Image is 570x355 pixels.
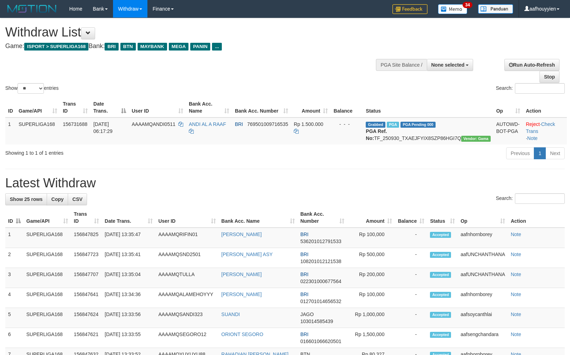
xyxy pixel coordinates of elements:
td: 156847723 [71,248,102,268]
td: Rp 100,000 [347,288,395,308]
a: CSV [68,193,87,205]
span: BRI [300,292,309,297]
span: Accepted [430,332,451,338]
td: AAAAMQALAMEHOYYY [155,288,218,308]
th: Bank Acc. Name: activate to sort column ascending [186,98,232,118]
th: User ID: activate to sort column ascending [129,98,186,118]
td: aafsoycanthlai [458,308,508,328]
a: Note [511,272,521,277]
a: Next [545,147,565,159]
a: [PERSON_NAME] ASY [221,252,273,257]
th: Op: activate to sort column ascending [458,208,508,228]
td: - [395,268,427,288]
span: Rp 1.500.000 [294,121,323,127]
td: SUPERLIGA168 [24,268,71,288]
td: SUPERLIGA168 [16,118,60,145]
h1: Withdraw List [5,25,373,39]
span: Copy 536201012791533 to clipboard [300,239,342,244]
td: AUTOWD-BOT-PGA [493,118,523,145]
td: - [395,308,427,328]
td: aafnhornborey [458,228,508,248]
span: BRI [300,252,309,257]
a: Reject [526,121,540,127]
th: Amount: activate to sort column ascending [291,98,331,118]
th: Trans ID: activate to sort column ascending [71,208,102,228]
a: Note [527,135,538,141]
td: AAAAMQSANDI323 [155,308,218,328]
span: AAAAMQANDI0511 [132,121,175,127]
span: BRI [300,232,309,237]
span: MAYBANK [138,43,167,51]
td: 1 [5,228,24,248]
a: Previous [506,147,534,159]
a: 1 [534,147,546,159]
img: MOTION_logo.png [5,4,59,14]
th: Trans ID: activate to sort column ascending [60,98,91,118]
th: User ID: activate to sort column ascending [155,208,218,228]
td: Rp 200,000 [347,268,395,288]
a: [PERSON_NAME] [221,272,262,277]
span: Copy 769501009716535 to clipboard [247,121,288,127]
th: Status [363,98,493,118]
span: BRI [300,331,309,337]
th: Balance: activate to sort column ascending [395,208,427,228]
td: · · [523,118,567,145]
span: Accepted [430,312,451,318]
td: aafUNCHANTHANA [458,248,508,268]
div: Showing 1 to 1 of 1 entries [5,147,232,156]
img: panduan.png [478,4,513,14]
div: PGA Site Balance / [376,59,426,71]
td: Rp 500,000 [347,248,395,268]
span: BRI [300,272,309,277]
a: Note [511,292,521,297]
th: Date Trans.: activate to sort column descending [91,98,129,118]
td: - [395,328,427,348]
span: Marked by aafromsomean [387,122,399,128]
span: BTN [120,43,136,51]
span: [DATE] 06:17:29 [93,121,113,134]
td: SUPERLIGA168 [24,328,71,348]
th: ID: activate to sort column descending [5,208,24,228]
a: ORIONT SEGORO [221,331,264,337]
span: BRI [105,43,118,51]
label: Search: [496,83,565,94]
td: 156847624 [71,308,102,328]
td: SUPERLIGA168 [24,248,71,268]
td: 2 [5,248,24,268]
td: [DATE] 13:35:04 [102,268,155,288]
th: Status: activate to sort column ascending [427,208,458,228]
td: 156847707 [71,268,102,288]
td: AAAAMQSND2501 [155,248,218,268]
th: Date Trans.: activate to sort column ascending [102,208,155,228]
span: ... [212,43,221,51]
span: Copy 016601066620501 to clipboard [300,339,342,344]
td: 156847825 [71,228,102,248]
span: ISPORT > SUPERLIGA168 [24,43,88,51]
td: aafUNCHANTHANA [458,268,508,288]
td: - [395,248,427,268]
td: [DATE] 13:35:41 [102,248,155,268]
a: Note [511,232,521,237]
span: 156731688 [63,121,87,127]
td: [DATE] 13:34:36 [102,288,155,308]
th: Bank Acc. Number: activate to sort column ascending [298,208,347,228]
span: PGA Pending [400,122,436,128]
span: Accepted [430,232,451,238]
td: Rp 100,000 [347,228,395,248]
td: 4 [5,288,24,308]
td: 1 [5,118,16,145]
a: [PERSON_NAME] [221,292,262,297]
td: [DATE] 13:33:56 [102,308,155,328]
td: 5 [5,308,24,328]
a: Stop [539,71,559,83]
th: Amount: activate to sort column ascending [347,208,395,228]
td: AAAAMQSEGORO12 [155,328,218,348]
span: MEGA [169,43,189,51]
a: Note [511,331,521,337]
input: Search: [515,83,565,94]
button: None selected [427,59,473,71]
a: Check Trans [526,121,555,134]
select: Showentries [18,83,44,94]
input: Search: [515,193,565,204]
b: PGA Ref. No: [366,128,387,141]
